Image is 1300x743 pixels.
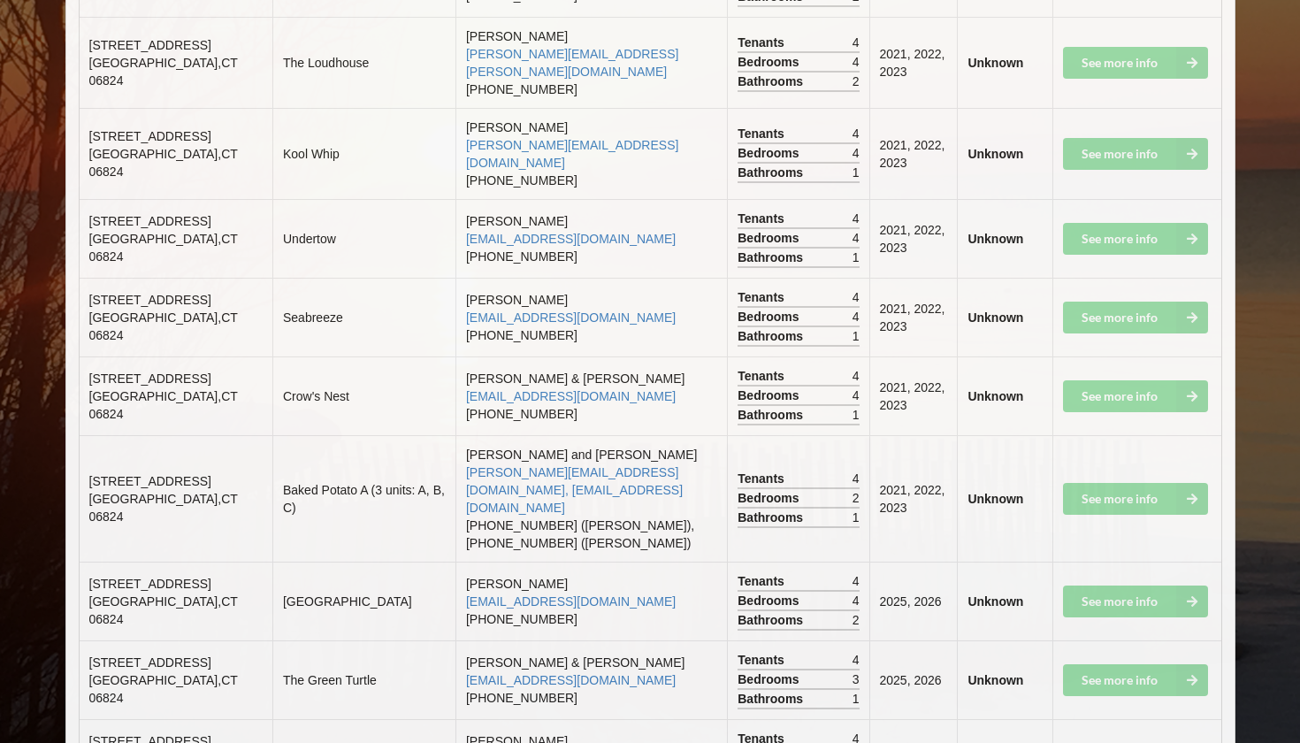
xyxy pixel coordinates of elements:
[466,232,676,246] a: [EMAIL_ADDRESS][DOMAIN_NAME]
[89,492,238,524] span: [GEOGRAPHIC_DATA] , CT 06824
[455,278,727,356] td: [PERSON_NAME] [PHONE_NUMBER]
[89,214,211,228] span: [STREET_ADDRESS]
[853,592,860,609] span: 4
[853,34,860,51] span: 4
[967,492,1023,506] b: Unknown
[738,489,803,507] span: Bedrooms
[738,670,803,688] span: Bedrooms
[853,406,860,424] span: 1
[89,129,211,143] span: [STREET_ADDRESS]
[869,640,958,719] td: 2025, 2026
[455,562,727,640] td: [PERSON_NAME] [PHONE_NUMBER]
[853,489,860,507] span: 2
[853,670,860,688] span: 3
[967,673,1023,687] b: Unknown
[89,389,238,421] span: [GEOGRAPHIC_DATA] , CT 06824
[738,406,807,424] span: Bathrooms
[272,108,455,199] td: Kool Whip
[738,387,803,404] span: Bedrooms
[738,73,807,90] span: Bathrooms
[89,371,211,386] span: [STREET_ADDRESS]
[853,164,860,181] span: 1
[455,640,727,719] td: [PERSON_NAME] & [PERSON_NAME] [PHONE_NUMBER]
[738,367,789,385] span: Tenants
[853,651,860,669] span: 4
[89,38,211,52] span: [STREET_ADDRESS]
[466,138,678,170] a: [PERSON_NAME][EMAIL_ADDRESS][DOMAIN_NAME]
[738,53,803,71] span: Bedrooms
[853,470,860,487] span: 4
[853,53,860,71] span: 4
[738,125,789,142] span: Tenants
[738,249,807,266] span: Bathrooms
[853,125,860,142] span: 4
[89,673,238,705] span: [GEOGRAPHIC_DATA] , CT 06824
[853,288,860,306] span: 4
[853,308,860,326] span: 4
[869,356,958,435] td: 2021, 2022, 2023
[89,310,238,342] span: [GEOGRAPHIC_DATA] , CT 06824
[853,210,860,227] span: 4
[272,278,455,356] td: Seabreeze
[738,592,803,609] span: Bedrooms
[853,572,860,590] span: 4
[967,310,1023,325] b: Unknown
[89,56,238,88] span: [GEOGRAPHIC_DATA] , CT 06824
[738,308,803,326] span: Bedrooms
[466,594,676,609] a: [EMAIL_ADDRESS][DOMAIN_NAME]
[738,144,803,162] span: Bedrooms
[853,229,860,247] span: 4
[89,474,211,488] span: [STREET_ADDRESS]
[455,17,727,108] td: [PERSON_NAME] [PHONE_NUMBER]
[738,690,807,708] span: Bathrooms
[853,509,860,526] span: 1
[272,199,455,278] td: Undertow
[967,389,1023,403] b: Unknown
[853,73,860,90] span: 2
[738,327,807,345] span: Bathrooms
[738,210,789,227] span: Tenants
[869,108,958,199] td: 2021, 2022, 2023
[272,562,455,640] td: [GEOGRAPHIC_DATA]
[89,655,211,670] span: [STREET_ADDRESS]
[738,470,789,487] span: Tenants
[738,572,789,590] span: Tenants
[466,673,676,687] a: [EMAIL_ADDRESS][DOMAIN_NAME]
[967,147,1023,161] b: Unknown
[738,651,789,669] span: Tenants
[466,47,678,79] a: [PERSON_NAME][EMAIL_ADDRESS][PERSON_NAME][DOMAIN_NAME]
[455,435,727,562] td: [PERSON_NAME] and [PERSON_NAME] [PHONE_NUMBER] ([PERSON_NAME]), [PHONE_NUMBER] ([PERSON_NAME])
[738,34,789,51] span: Tenants
[869,435,958,562] td: 2021, 2022, 2023
[272,356,455,435] td: Crow's Nest
[272,640,455,719] td: The Green Turtle
[967,594,1023,609] b: Unknown
[869,199,958,278] td: 2021, 2022, 2023
[869,17,958,108] td: 2021, 2022, 2023
[738,288,789,306] span: Tenants
[272,17,455,108] td: The Loudhouse
[869,562,958,640] td: 2025, 2026
[853,611,860,629] span: 2
[967,232,1023,246] b: Unknown
[853,144,860,162] span: 4
[853,367,860,385] span: 4
[738,509,807,526] span: Bathrooms
[738,164,807,181] span: Bathrooms
[89,147,238,179] span: [GEOGRAPHIC_DATA] , CT 06824
[89,232,238,264] span: [GEOGRAPHIC_DATA] , CT 06824
[89,577,211,591] span: [STREET_ADDRESS]
[455,108,727,199] td: [PERSON_NAME] [PHONE_NUMBER]
[272,435,455,562] td: Baked Potato A (3 units: A, B, C)
[853,690,860,708] span: 1
[466,389,676,403] a: [EMAIL_ADDRESS][DOMAIN_NAME]
[738,229,803,247] span: Bedrooms
[853,387,860,404] span: 4
[738,611,807,629] span: Bathrooms
[466,465,683,515] a: [PERSON_NAME][EMAIL_ADDRESS][DOMAIN_NAME], [EMAIL_ADDRESS][DOMAIN_NAME]
[455,356,727,435] td: [PERSON_NAME] & [PERSON_NAME] [PHONE_NUMBER]
[853,327,860,345] span: 1
[869,278,958,356] td: 2021, 2022, 2023
[853,249,860,266] span: 1
[455,199,727,278] td: [PERSON_NAME] [PHONE_NUMBER]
